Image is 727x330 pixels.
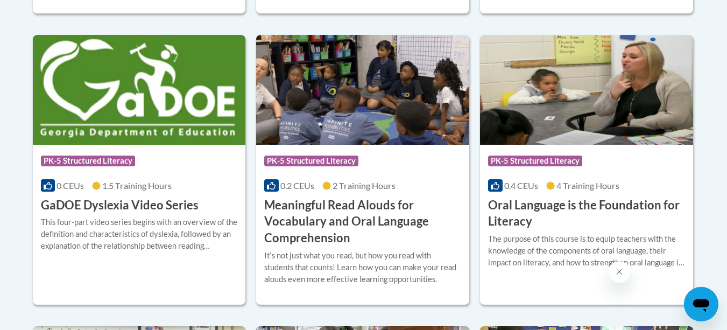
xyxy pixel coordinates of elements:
a: Course LogoPK-5 Structured Literacy0 CEUs1.5 Training Hours GaDOE Dyslexia Video SeriesThis four-... [33,35,246,305]
span: 1.5 Training Hours [102,180,172,191]
span: PK-5 Structured Literacy [488,156,582,166]
div: Itʹs not just what you read, but how you read with students that counts! Learn how you can make y... [264,250,461,285]
span: PK-5 Structured Literacy [41,156,135,166]
span: 2 Training Hours [333,180,396,191]
span: 4 Training Hours [556,180,619,191]
span: 0 CEUs [57,180,84,191]
span: Hi. How can we help? [6,8,87,16]
a: Course LogoPK-5 Structured Literacy0.2 CEUs2 Training Hours Meaningful Read Alouds for Vocabulary... [256,35,469,305]
h3: Oral Language is the Foundation for Literacy [488,197,685,230]
span: PK-5 Structured Literacy [264,156,358,166]
span: 0.4 CEUs [504,180,538,191]
img: Course Logo [256,35,469,145]
img: Course Logo [480,35,693,145]
img: Course Logo [33,35,246,145]
div: The purpose of this course is to equip teachers with the knowledge of the components of oral lang... [488,233,685,269]
a: Course LogoPK-5 Structured Literacy0.4 CEUs4 Training Hours Oral Language is the Foundation for L... [480,35,693,305]
div: This four-part video series begins with an overview of the definition and characteristics of dysl... [41,216,238,252]
h3: Meaningful Read Alouds for Vocabulary and Oral Language Comprehension [264,197,461,247]
iframe: Button to launch messaging window [684,287,718,321]
h3: GaDOE Dyslexia Video Series [41,197,199,214]
iframe: Close message [609,261,630,283]
span: 0.2 CEUs [280,180,314,191]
